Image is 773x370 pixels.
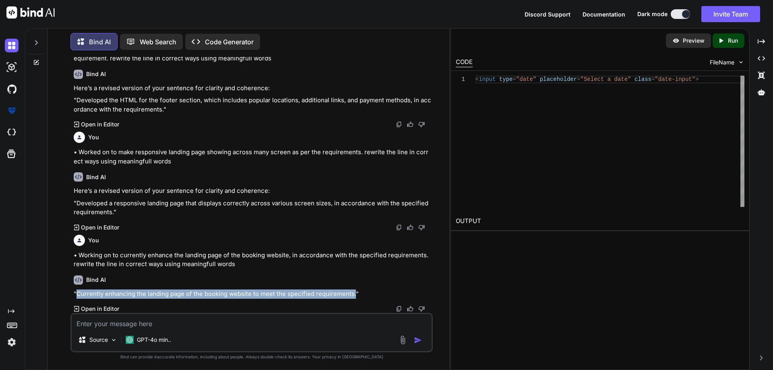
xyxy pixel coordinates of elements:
[475,76,479,83] span: <
[86,173,106,181] h6: Bind AI
[479,76,496,83] span: input
[499,76,513,83] span: type
[74,289,431,299] p: "Currently enhancing the landing page of the booking website to meet the specified requirements."
[5,39,19,52] img: darkChat
[5,126,19,139] img: cloudideIcon
[525,11,570,18] span: Discord Support
[583,10,625,19] button: Documentation
[516,76,536,83] span: "date"
[5,335,19,349] img: settings
[74,251,431,269] p: • Working on to currently enhance the landing page of the booking website, in accordance with the...
[81,305,119,313] p: Open in Editor
[414,336,422,344] img: icon
[407,224,413,231] img: like
[5,82,19,96] img: githubDark
[74,96,431,114] p: "Developed the HTML for the footer section, which includes popular locations, additional links, a...
[74,148,431,166] p: • Worked on to make responsive landing page showing across many screen as per the requirements. r...
[89,37,111,47] p: Bind AI
[205,37,254,47] p: Code Generator
[580,76,631,83] span: "Select a date"
[525,10,570,19] button: Discord Support
[637,10,668,18] span: Dark mode
[655,76,695,83] span: "date-input"
[110,337,117,343] img: Pick Models
[137,336,171,344] p: GPT-4o min..
[81,223,119,232] p: Open in Editor
[74,199,431,217] p: "Developed a responsive landing page that displays correctly across various screen sizes, in acco...
[398,335,407,345] img: attachment
[5,104,19,118] img: premium
[88,133,99,141] h6: You
[583,11,625,18] span: Documentation
[89,336,108,344] p: Source
[418,306,425,312] img: dislike
[456,58,473,67] div: CODE
[396,121,402,128] img: copy
[5,60,19,74] img: darkAi-studio
[728,37,738,45] p: Run
[418,224,425,231] img: dislike
[407,121,413,128] img: like
[407,306,413,312] img: like
[635,76,651,83] span: class
[695,76,699,83] span: >
[577,76,580,83] span: =
[88,236,99,244] h6: You
[513,76,516,83] span: =
[6,6,55,19] img: Bind AI
[126,336,134,344] img: GPT-4o mini
[70,354,433,360] p: Bind can provide inaccurate information, including about people. Always double-check its answers....
[396,224,402,231] img: copy
[396,306,402,312] img: copy
[418,121,425,128] img: dislike
[74,84,431,93] p: Here’s a revised version of your sentence for clarity and coherence:
[651,76,655,83] span: =
[672,37,680,44] img: preview
[74,186,431,196] p: Here’s a revised version of your sentence for clarity and coherence:
[456,76,465,83] div: 1
[451,212,749,231] h2: OUTPUT
[738,59,744,66] img: chevron down
[81,120,119,128] p: Open in Editor
[710,58,734,66] span: FileName
[86,70,106,78] h6: Bind AI
[683,37,705,45] p: Preview
[539,76,577,83] span: placeholder
[701,6,760,22] button: Invite Team
[86,276,106,284] h6: Bind AI
[140,37,176,47] p: Web Search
